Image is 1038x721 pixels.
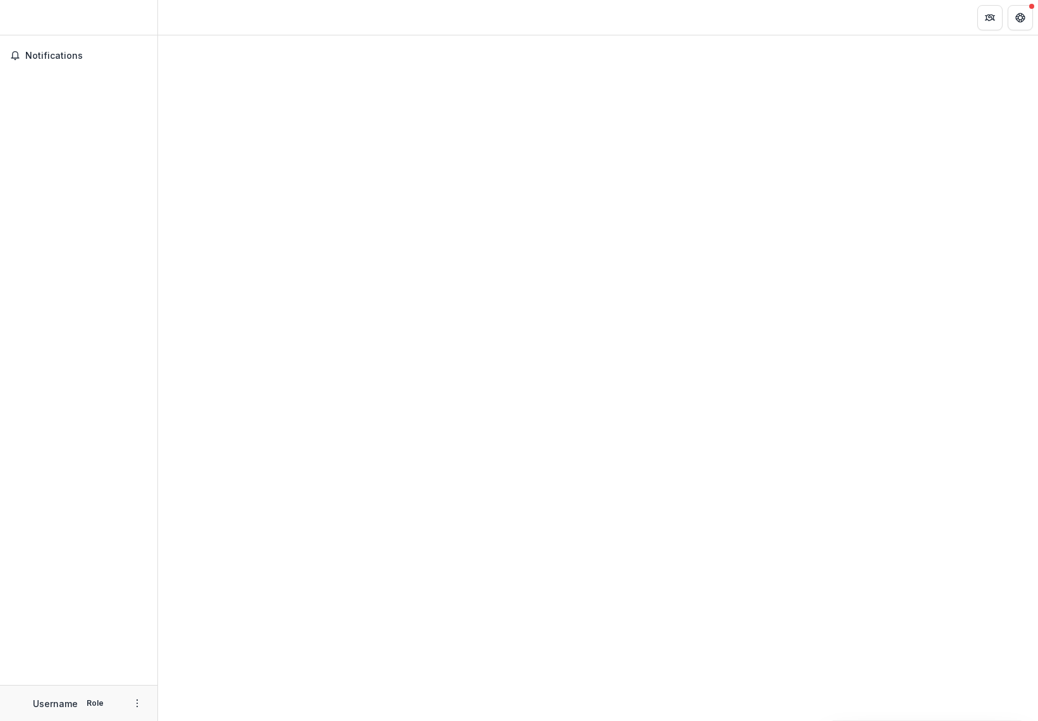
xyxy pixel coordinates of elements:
button: Get Help [1008,5,1033,30]
button: Notifications [5,46,152,66]
p: Role [83,698,107,709]
span: Notifications [25,51,147,61]
p: Username [33,697,78,710]
button: More [130,696,145,711]
button: Partners [977,5,1003,30]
